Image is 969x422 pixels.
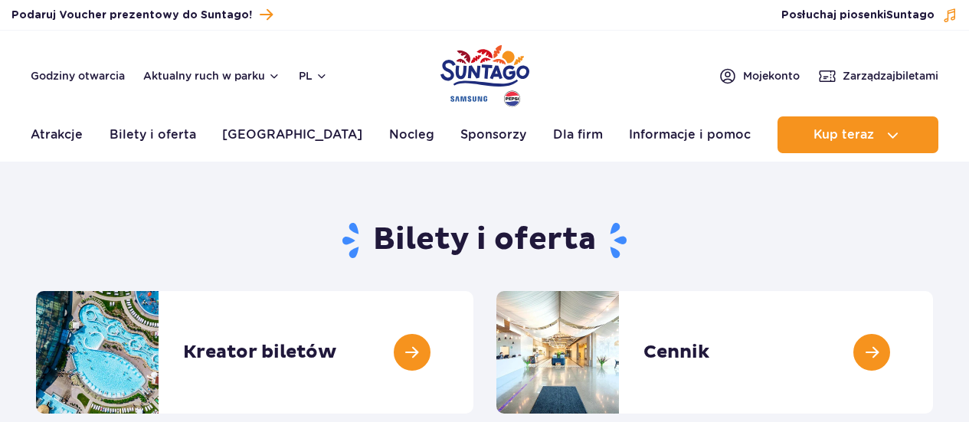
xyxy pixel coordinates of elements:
[110,116,196,153] a: Bilety i oferta
[781,8,935,23] span: Posłuchaj piosenki
[781,8,958,23] button: Posłuchaj piosenkiSuntago
[818,67,938,85] a: Zarządzajbiletami
[389,116,434,153] a: Nocleg
[886,10,935,21] span: Suntago
[299,68,328,83] button: pl
[36,221,933,260] h1: Bilety i oferta
[440,38,529,109] a: Park of Poland
[11,8,252,23] span: Podaruj Voucher prezentowy do Suntago!
[460,116,526,153] a: Sponsorzy
[843,68,938,83] span: Zarządzaj biletami
[11,5,273,25] a: Podaruj Voucher prezentowy do Suntago!
[719,67,800,85] a: Mojekonto
[777,116,938,153] button: Kup teraz
[743,68,800,83] span: Moje konto
[814,128,874,142] span: Kup teraz
[222,116,362,153] a: [GEOGRAPHIC_DATA]
[31,116,83,153] a: Atrakcje
[629,116,751,153] a: Informacje i pomoc
[31,68,125,83] a: Godziny otwarcia
[143,70,280,82] button: Aktualny ruch w parku
[553,116,603,153] a: Dla firm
